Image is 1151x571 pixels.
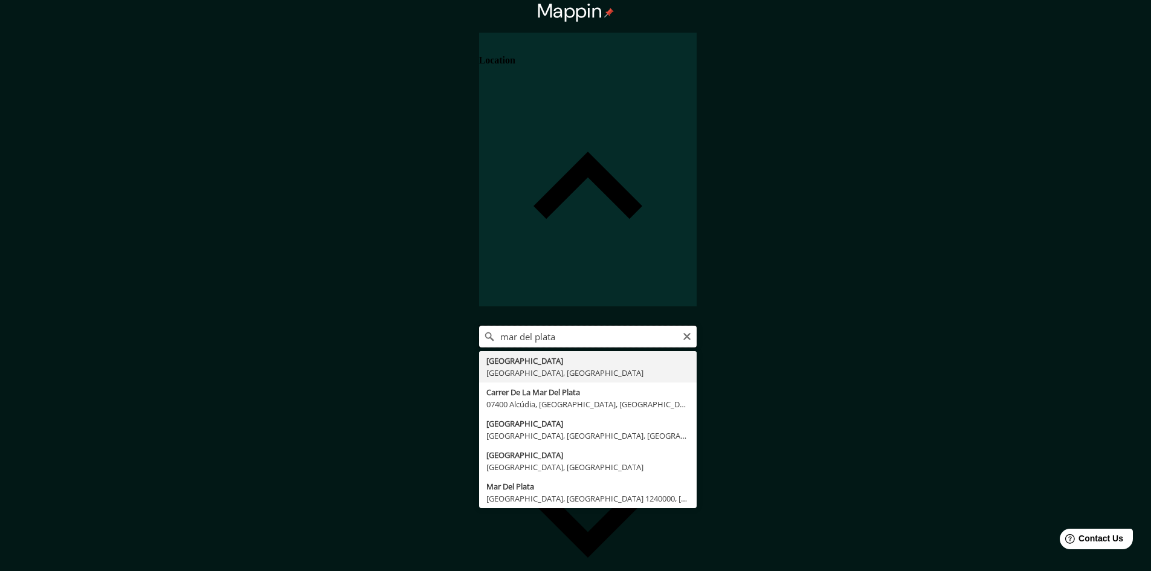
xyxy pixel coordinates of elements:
div: [GEOGRAPHIC_DATA], [GEOGRAPHIC_DATA] [486,461,689,473]
img: pin-icon.png [604,8,614,18]
input: Pick your city or area [479,326,697,347]
div: Location [479,33,697,306]
div: [GEOGRAPHIC_DATA] [486,449,689,461]
div: [GEOGRAPHIC_DATA] [486,418,689,430]
div: Carrer De La Mar Del Plata [486,386,689,398]
div: [GEOGRAPHIC_DATA], [GEOGRAPHIC_DATA] [486,367,689,379]
div: Mar Del Plata [486,480,689,492]
div: 07400 Alcúdia, [GEOGRAPHIC_DATA], [GEOGRAPHIC_DATA] [486,398,689,410]
iframe: Help widget launcher [1043,524,1138,558]
h4: Location [479,55,515,66]
div: [GEOGRAPHIC_DATA], [GEOGRAPHIC_DATA] 1240000, [GEOGRAPHIC_DATA] [486,492,689,505]
button: Clear [682,330,692,341]
div: [GEOGRAPHIC_DATA], [GEOGRAPHIC_DATA], [GEOGRAPHIC_DATA] [486,430,689,442]
div: [GEOGRAPHIC_DATA] [486,355,689,367]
